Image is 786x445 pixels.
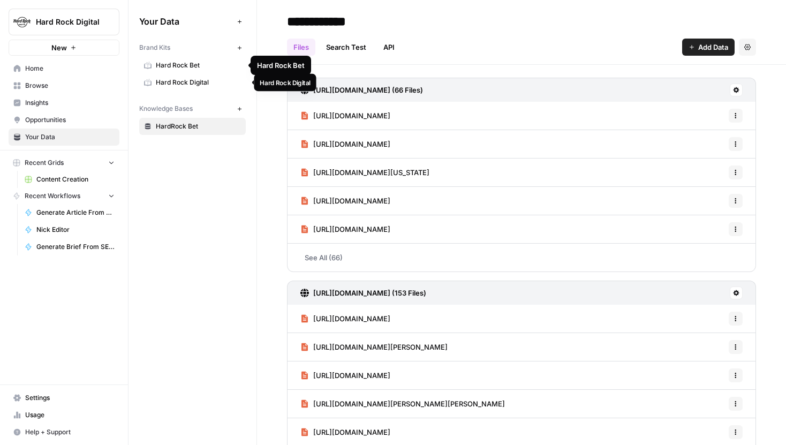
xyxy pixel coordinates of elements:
button: Recent Grids [9,155,119,171]
span: [URL][DOMAIN_NAME] [313,224,390,235]
a: Usage [9,406,119,424]
a: [URL][DOMAIN_NAME][PERSON_NAME] [300,333,448,361]
span: Hard Rock Bet [156,61,241,70]
a: Content Creation [20,171,119,188]
span: Recent Workflows [25,191,80,201]
span: Opportunities [25,115,115,125]
span: Settings [25,393,115,403]
button: Recent Workflows [9,188,119,204]
span: Content Creation [36,175,115,184]
a: Settings [9,389,119,406]
a: Insights [9,94,119,111]
span: Recent Grids [25,158,64,168]
span: [URL][DOMAIN_NAME][PERSON_NAME][PERSON_NAME] [313,398,505,409]
a: Generate Brief From SERP [20,238,119,255]
span: [URL][DOMAIN_NAME] [313,313,390,324]
a: Hard Rock Digital [139,74,246,91]
span: [URL][DOMAIN_NAME] [313,195,390,206]
a: HardRock Bet [139,118,246,135]
a: [URL][DOMAIN_NAME][PERSON_NAME][PERSON_NAME] [300,390,505,418]
span: HardRock Bet [156,122,241,131]
a: Nick Editor [20,221,119,238]
a: Generate Article From Outline [20,204,119,221]
span: Hard Rock Digital [36,17,101,27]
span: [URL][DOMAIN_NAME] [313,139,390,149]
span: Browse [25,81,115,90]
span: Usage [25,410,115,420]
a: Opportunities [9,111,119,129]
span: Knowledge Bases [139,104,193,114]
span: Help + Support [25,427,115,437]
a: [URL][DOMAIN_NAME] [300,305,390,333]
button: Help + Support [9,424,119,441]
a: Your Data [9,129,119,146]
button: New [9,40,119,56]
span: Home [25,64,115,73]
a: [URL][DOMAIN_NAME] [300,102,390,130]
a: [URL][DOMAIN_NAME] (66 Files) [300,78,423,102]
a: [URL][DOMAIN_NAME] [300,215,390,243]
span: Insights [25,98,115,108]
span: New [51,42,67,53]
a: [URL][DOMAIN_NAME] [300,130,390,158]
h3: [URL][DOMAIN_NAME] (66 Files) [313,85,423,95]
span: [URL][DOMAIN_NAME][US_STATE] [313,167,429,178]
a: Search Test [320,39,373,56]
a: [URL][DOMAIN_NAME] [300,361,390,389]
span: [URL][DOMAIN_NAME] [313,370,390,381]
span: Nick Editor [36,225,115,235]
img: Hard Rock Digital Logo [12,12,32,32]
span: [URL][DOMAIN_NAME] [313,427,390,438]
span: Brand Kits [139,43,170,52]
span: Hard Rock Digital [156,78,241,87]
a: Hard Rock Bet [139,57,246,74]
a: [URL][DOMAIN_NAME][US_STATE] [300,159,429,186]
a: Files [287,39,315,56]
div: Hard Rock Digital [260,78,311,87]
a: [URL][DOMAIN_NAME] (153 Files) [300,281,426,305]
span: [URL][DOMAIN_NAME] [313,110,390,121]
button: Workspace: Hard Rock Digital [9,9,119,35]
a: Browse [9,77,119,94]
span: Generate Brief From SERP [36,242,115,252]
span: Your Data [25,132,115,142]
span: [URL][DOMAIN_NAME][PERSON_NAME] [313,342,448,352]
h3: [URL][DOMAIN_NAME] (153 Files) [313,288,426,298]
a: See All (66) [287,244,756,271]
a: API [377,39,401,56]
span: Generate Article From Outline [36,208,115,217]
span: Your Data [139,15,233,28]
button: Add Data [682,39,735,56]
a: Home [9,60,119,77]
span: Add Data [698,42,728,52]
a: [URL][DOMAIN_NAME] [300,187,390,215]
